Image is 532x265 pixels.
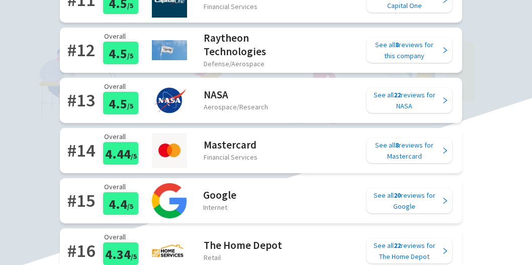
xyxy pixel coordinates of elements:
[204,152,257,163] div: Financial Services
[67,236,96,265] h2: # 16
[395,40,399,49] b: 8
[104,181,143,192] p: Overall
[103,42,138,64] div: 4.5
[127,101,133,110] span: /5
[204,252,282,263] div: Retail
[367,238,452,263] a: See all22reviews forThe Home Depot
[204,238,282,252] h2: The Home Depot
[127,202,133,211] span: /5
[131,252,137,261] span: /5
[441,197,449,204] span: right
[103,92,138,114] div: 4.5
[367,138,452,163] a: See all8reviews forMastercard
[369,39,440,61] div: See all reviews for this company
[369,240,440,262] div: See all reviews for The Home Depot
[67,86,96,114] h2: # 13
[367,38,452,63] a: See all8reviews forthis company
[152,40,187,60] img: Raytheon Technologies
[204,88,268,101] h2: NASA
[104,131,143,142] p: Overall
[103,142,138,165] div: 4.44
[204,31,304,58] h2: Raytheon Technologies
[394,241,401,250] b: 22
[203,202,236,213] div: Internet
[104,231,143,242] p: Overall
[152,83,187,118] img: NASA
[103,192,138,215] div: 4.4
[369,190,440,212] div: See all reviews for Google
[67,136,96,165] h2: # 14
[395,141,399,150] b: 8
[367,88,452,113] a: See all22reviews forNASA
[204,1,258,12] div: Financial Services
[204,138,257,152] h2: Mastercard
[204,101,268,112] div: Aerospace/Research
[103,242,138,265] div: 4.34
[394,90,401,99] b: 22
[152,183,187,218] img: Google
[369,140,440,162] div: See all reviews for Mastercard
[204,58,304,69] div: Defense/Aerospace
[367,188,452,213] a: See all20reviews forGoogle
[131,152,137,161] span: /5
[152,133,187,168] img: Mastercard
[441,147,449,154] span: right
[441,47,449,54] span: right
[369,89,440,111] div: See all reviews for NASA
[127,51,133,60] span: /5
[67,186,96,215] h2: # 15
[67,36,96,64] h2: # 12
[127,1,133,10] span: /5
[441,247,449,254] span: right
[203,188,236,202] h2: Google
[394,191,401,200] b: 20
[441,97,449,104] span: right
[104,31,143,42] p: Overall
[104,81,143,92] p: Overall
